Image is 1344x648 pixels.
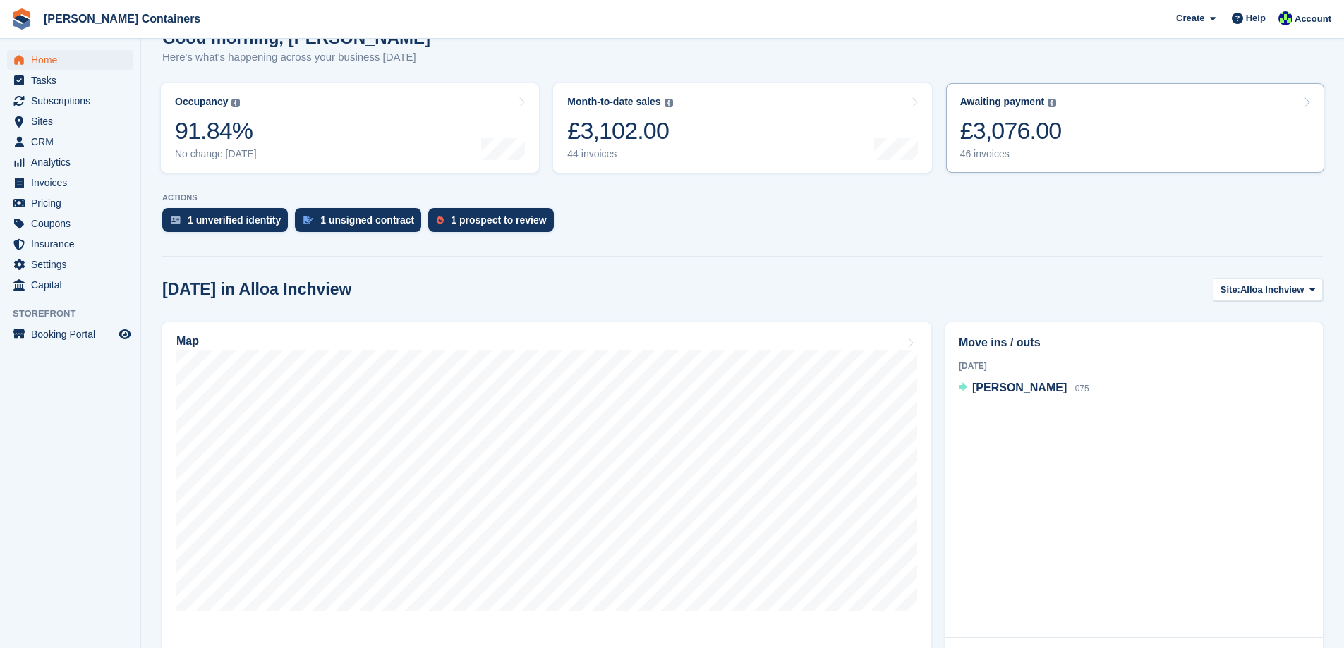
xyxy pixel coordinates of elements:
[31,50,116,70] span: Home
[1213,278,1323,301] button: Site: Alloa Inchview
[303,216,313,224] img: contract_signature_icon-13c848040528278c33f63329250d36e43548de30e8caae1d1a13099fd9432cc5.svg
[31,71,116,90] span: Tasks
[188,214,281,226] div: 1 unverified identity
[175,96,228,108] div: Occupancy
[7,152,133,172] a: menu
[960,116,1062,145] div: £3,076.00
[162,193,1323,202] p: ACTIONS
[960,148,1062,160] div: 46 invoices
[31,152,116,172] span: Analytics
[162,280,351,299] h2: [DATE] in Alloa Inchview
[553,83,931,173] a: Month-to-date sales £3,102.00 44 invoices
[162,49,430,66] p: Here's what's happening across your business [DATE]
[1278,11,1292,25] img: Audra Whitelaw
[1240,283,1304,297] span: Alloa Inchview
[116,326,133,343] a: Preview store
[31,132,116,152] span: CRM
[11,8,32,30] img: stora-icon-8386f47178a22dfd0bd8f6a31ec36ba5ce8667c1dd55bd0f319d3a0aa187defe.svg
[1075,384,1089,393] span: 075
[176,335,199,348] h2: Map
[7,324,133,344] a: menu
[7,255,133,274] a: menu
[31,193,116,213] span: Pricing
[7,234,133,254] a: menu
[38,7,206,30] a: [PERSON_NAME] Containers
[31,214,116,233] span: Coupons
[959,360,1309,372] div: [DATE]
[31,255,116,274] span: Settings
[231,99,240,107] img: icon-info-grey-7440780725fd019a000dd9b08b2336e03edf1995a4989e88bcd33f0948082b44.svg
[428,208,560,239] a: 1 prospect to review
[162,208,295,239] a: 1 unverified identity
[31,173,116,192] span: Invoices
[7,132,133,152] a: menu
[7,111,133,131] a: menu
[959,334,1309,351] h2: Move ins / outs
[161,83,539,173] a: Occupancy 91.84% No change [DATE]
[31,275,116,295] span: Capital
[665,99,673,107] img: icon-info-grey-7440780725fd019a000dd9b08b2336e03edf1995a4989e88bcd33f0948082b44.svg
[171,216,181,224] img: verify_identity-adf6edd0f0f0b5bbfe63781bf79b02c33cf7c696d77639b501bdc392416b5a36.svg
[31,111,116,131] span: Sites
[320,214,414,226] div: 1 unsigned contract
[175,116,257,145] div: 91.84%
[1048,99,1056,107] img: icon-info-grey-7440780725fd019a000dd9b08b2336e03edf1995a4989e88bcd33f0948082b44.svg
[31,324,116,344] span: Booking Portal
[959,379,1089,398] a: [PERSON_NAME] 075
[7,275,133,295] a: menu
[567,148,672,160] div: 44 invoices
[960,96,1045,108] div: Awaiting payment
[295,208,428,239] a: 1 unsigned contract
[451,214,546,226] div: 1 prospect to review
[946,83,1324,173] a: Awaiting payment £3,076.00 46 invoices
[31,234,116,254] span: Insurance
[7,71,133,90] a: menu
[31,91,116,111] span: Subscriptions
[1295,12,1331,26] span: Account
[1176,11,1204,25] span: Create
[567,116,672,145] div: £3,102.00
[437,216,444,224] img: prospect-51fa495bee0391a8d652442698ab0144808aea92771e9ea1ae160a38d050c398.svg
[7,214,133,233] a: menu
[7,50,133,70] a: menu
[13,307,140,321] span: Storefront
[7,91,133,111] a: menu
[567,96,660,108] div: Month-to-date sales
[7,193,133,213] a: menu
[1221,283,1240,297] span: Site:
[972,381,1067,393] span: [PERSON_NAME]
[175,148,257,160] div: No change [DATE]
[1246,11,1266,25] span: Help
[7,173,133,192] a: menu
